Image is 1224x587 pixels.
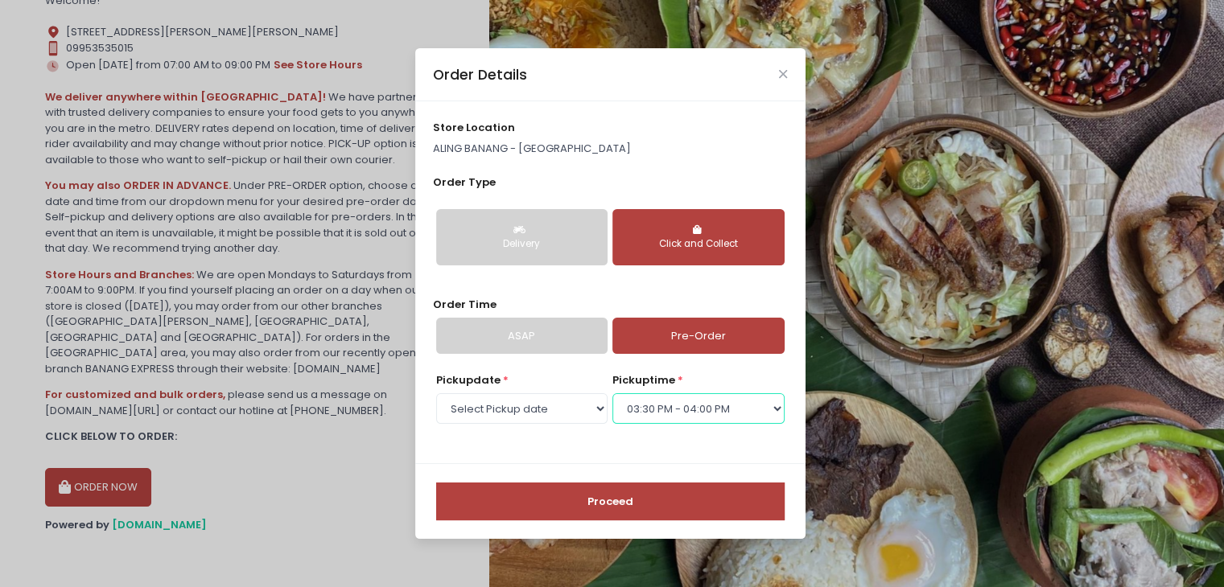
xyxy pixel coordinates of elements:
div: Click and Collect [624,237,773,252]
span: pickup time [612,372,675,388]
span: Order Type [433,174,496,190]
a: Pre-Order [612,318,784,355]
span: store location [433,120,515,135]
button: Delivery [436,209,608,265]
span: Order Time [433,297,497,312]
p: ALING BANANG - [GEOGRAPHIC_DATA] [433,141,787,157]
a: ASAP [436,318,608,355]
button: Proceed [436,482,785,521]
div: Order Details [433,64,527,85]
button: Click and Collect [612,209,784,265]
div: Delivery [447,237,596,252]
button: Close [779,70,787,78]
span: Pickup date [436,372,501,388]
